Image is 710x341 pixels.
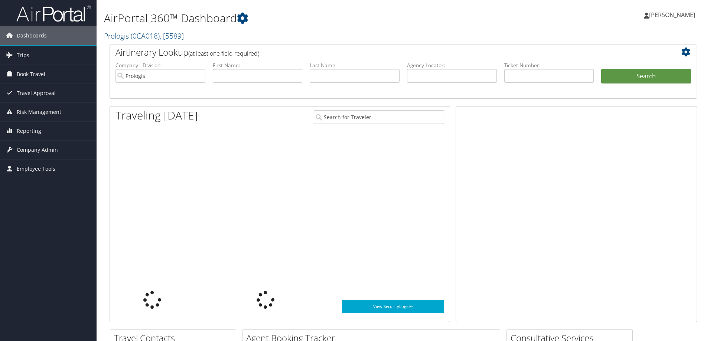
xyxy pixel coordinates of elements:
[649,11,695,19] span: [PERSON_NAME]
[17,141,58,159] span: Company Admin
[115,46,642,59] h2: Airtinerary Lookup
[407,62,497,69] label: Agency Locator:
[644,4,703,26] a: [PERSON_NAME]
[601,69,691,84] button: Search
[17,160,55,178] span: Employee Tools
[314,110,444,124] input: Search for Traveler
[310,62,400,69] label: Last Name:
[16,5,91,22] img: airportal-logo.png
[17,103,61,121] span: Risk Management
[188,49,259,58] span: (at least one field required)
[17,122,41,140] span: Reporting
[104,10,503,26] h1: AirPortal 360™ Dashboard
[104,31,184,41] a: Prologis
[131,31,160,41] span: ( 0CA018 )
[342,300,444,313] a: View SecurityLogic®
[213,62,303,69] label: First Name:
[115,108,198,123] h1: Traveling [DATE]
[17,26,47,45] span: Dashboards
[17,46,29,65] span: Trips
[504,62,594,69] label: Ticket Number:
[115,62,205,69] label: Company - Division:
[160,31,184,41] span: , [ 5589 ]
[17,84,56,102] span: Travel Approval
[17,65,45,83] span: Book Travel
